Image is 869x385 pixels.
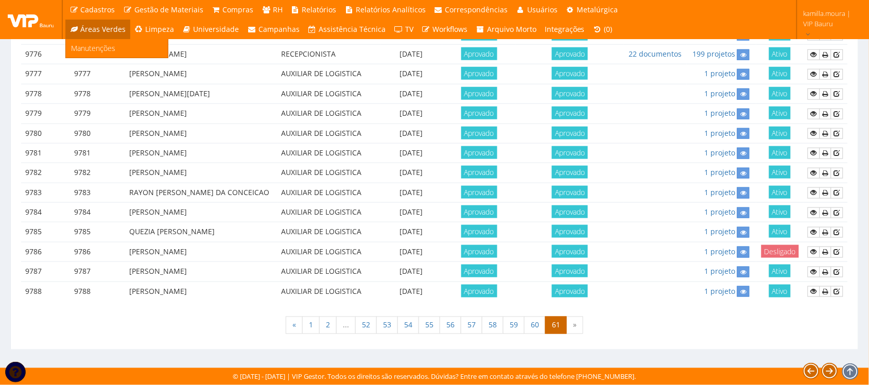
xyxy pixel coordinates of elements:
[70,262,125,282] td: 9787
[604,24,613,34] span: (0)
[461,146,497,159] span: Aprovado
[125,222,277,242] td: QUEZIA [PERSON_NAME]
[461,87,497,100] span: Aprovado
[461,107,497,119] span: Aprovado
[130,20,179,39] a: Limpeza
[769,186,791,199] span: Ativo
[70,64,125,84] td: 9777
[71,43,115,53] span: Manutenções
[397,317,419,334] a: 54
[381,183,442,202] td: [DATE]
[244,20,304,39] a: Campanhas
[355,317,377,334] a: 52
[194,24,239,34] span: Universidade
[66,39,168,58] a: Manutenções
[70,124,125,143] td: 9780
[125,84,277,103] td: [PERSON_NAME][DATE]
[704,226,735,236] a: 1 projeto
[277,222,381,242] td: AUXILIAR DE LOGISTICA
[21,203,70,222] td: 9784
[552,127,588,139] span: Aprovado
[277,242,381,261] td: AUXILIAR DE LOGISTICA
[552,285,588,297] span: Aprovado
[461,186,497,199] span: Aprovado
[70,282,125,301] td: 9788
[277,124,381,143] td: AUXILIAR DE LOGISTICA
[541,20,589,39] a: Integrações
[125,183,277,202] td: RAYON [PERSON_NAME] DA CONCEICAO
[381,84,442,103] td: [DATE]
[125,104,277,124] td: [PERSON_NAME]
[461,47,497,60] span: Aprovado
[381,64,442,84] td: [DATE]
[629,49,682,59] a: 22 documentos
[21,45,70,64] td: 9776
[273,5,283,14] span: RH
[552,205,588,218] span: Aprovado
[769,265,791,277] span: Ativo
[461,265,497,277] span: Aprovado
[70,222,125,242] td: 9785
[769,127,791,139] span: Ativo
[21,163,70,183] td: 9782
[704,108,735,118] a: 1 projeto
[21,242,70,261] td: 9786
[381,163,442,183] td: [DATE]
[552,67,588,80] span: Aprovado
[21,124,70,143] td: 9780
[461,205,497,218] span: Aprovado
[223,5,254,14] span: Compras
[21,104,70,124] td: 9779
[552,87,588,100] span: Aprovado
[487,24,536,34] span: Arquivo Morto
[552,225,588,238] span: Aprovado
[433,24,468,34] span: Workflows
[552,245,588,258] span: Aprovado
[418,20,472,39] a: Workflows
[70,203,125,222] td: 9784
[704,286,735,296] a: 1 projeto
[769,166,791,179] span: Ativo
[70,163,125,183] td: 9782
[233,372,636,382] div: © [DATE] - [DATE] | VIP Gestor. Todos os direitos são reservados. Dúvidas? Entre em contato atrav...
[277,84,381,103] td: AUXILIAR DE LOGISTICA
[81,24,126,34] span: Áreas Verdes
[277,163,381,183] td: AUXILIAR DE LOGISTICA
[65,20,130,39] a: Áreas Verdes
[445,5,508,14] span: Correspondências
[21,222,70,242] td: 9785
[277,203,381,222] td: AUXILIAR DE LOGISTICA
[304,20,390,39] a: Assistência Técnica
[704,128,735,138] a: 1 projeto
[134,5,203,14] span: Gestão de Materiais
[21,64,70,84] td: 9777
[552,107,588,119] span: Aprovado
[381,222,442,242] td: [DATE]
[381,124,442,143] td: [DATE]
[277,262,381,282] td: AUXILIAR DE LOGISTICA
[552,166,588,179] span: Aprovado
[381,104,442,124] td: [DATE]
[769,225,791,238] span: Ativo
[704,247,735,256] a: 1 projeto
[405,24,413,34] span: TV
[81,5,115,14] span: Cadastros
[704,167,735,177] a: 1 projeto
[336,317,356,334] span: ...
[381,143,442,163] td: [DATE]
[761,245,799,258] span: Desligado
[70,143,125,163] td: 9781
[376,317,398,334] a: 53
[804,8,856,29] span: kamilla.moura | VIP Bauru
[390,20,418,39] a: TV
[692,49,735,59] a: 199 projetos
[381,45,442,64] td: [DATE]
[277,64,381,84] td: AUXILIAR DE LOGISTICA
[461,285,497,297] span: Aprovado
[125,124,277,143] td: [PERSON_NAME]
[769,146,791,159] span: Ativo
[125,45,277,64] td: [PERSON_NAME]
[277,282,381,301] td: AUXILIAR DE LOGISTICA
[704,148,735,157] a: 1 projeto
[21,262,70,282] td: 9787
